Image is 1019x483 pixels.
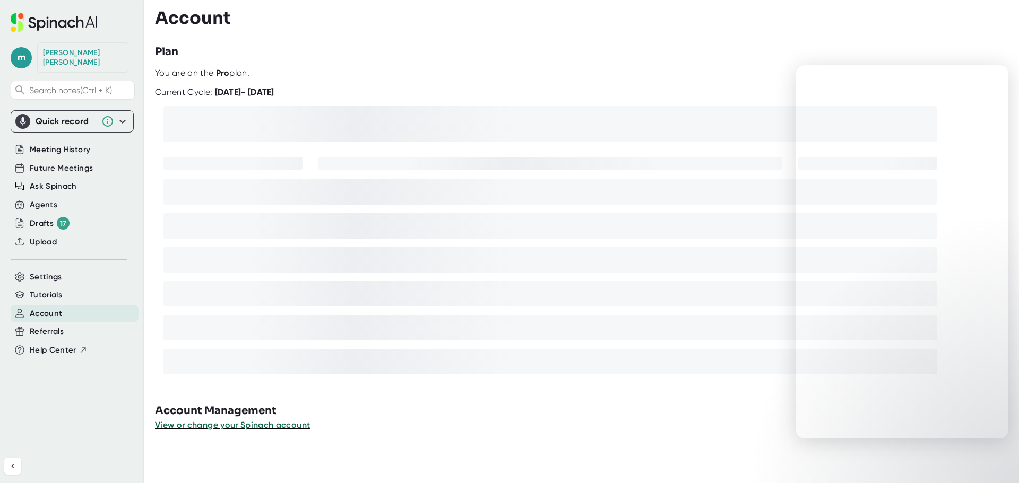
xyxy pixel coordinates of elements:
div: Current Cycle: [155,87,274,98]
button: Referrals [30,326,64,338]
div: Melissa Duncan [43,48,123,67]
h3: Account Management [155,403,1019,419]
button: View or change your Spinach account [155,419,310,432]
div: Drafts [30,217,70,230]
span: m [11,47,32,68]
div: You are on the plan. [155,68,1015,78]
button: Tutorials [30,289,62,301]
button: Collapse sidebar [4,458,21,475]
button: Account [30,308,62,320]
span: View or change your Spinach account [155,420,310,430]
span: Search notes (Ctrl + K) [29,85,132,95]
div: 17 [57,217,70,230]
b: [DATE] - [DATE] [215,87,274,97]
h3: Account [155,8,231,28]
div: Quick record [36,116,96,127]
button: Future Meetings [30,162,93,174]
div: Quick record [15,111,129,132]
button: Drafts 17 [30,217,70,230]
h3: Plan [155,44,178,60]
b: Pro [216,68,230,78]
button: Agents [30,199,57,211]
iframe: Intercom live chat [983,447,1008,472]
button: Upload [30,236,57,248]
button: Meeting History [30,144,90,156]
button: Ask Spinach [30,180,77,192]
button: Help Center [30,344,88,356]
iframe: Intercom live chat [796,65,1008,438]
button: Settings [30,271,62,283]
span: Help Center [30,344,76,356]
